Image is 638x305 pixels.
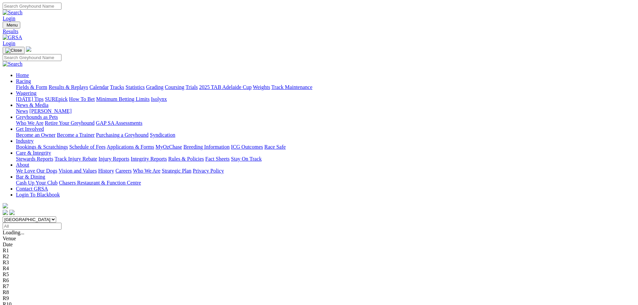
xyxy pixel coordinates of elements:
a: Track Injury Rebate [54,156,97,162]
div: Venue [3,236,635,242]
a: Statistics [126,84,145,90]
a: ICG Outcomes [231,144,263,150]
button: Toggle navigation [3,47,25,54]
a: Isolynx [151,96,167,102]
div: R3 [3,260,635,266]
a: Become an Owner [16,132,55,138]
a: Cash Up Your Club [16,180,57,186]
a: Privacy Policy [193,168,224,174]
input: Search [3,54,61,61]
img: logo-grsa-white.png [3,203,8,208]
div: R5 [3,271,635,277]
div: R7 [3,283,635,289]
a: Stay On Track [231,156,262,162]
img: GRSA [3,35,22,40]
a: Strategic Plan [162,168,191,174]
a: Rules & Policies [168,156,204,162]
a: Syndication [150,132,175,138]
div: Wagering [16,96,635,102]
a: Minimum Betting Limits [96,96,150,102]
a: Results [3,29,635,35]
a: SUREpick [45,96,67,102]
div: R2 [3,254,635,260]
div: R9 [3,295,635,301]
a: Tracks [110,84,124,90]
a: Vision and Values [58,168,97,174]
input: Select date [3,223,61,230]
div: Greyhounds as Pets [16,120,635,126]
div: Racing [16,84,635,90]
a: We Love Our Dogs [16,168,57,174]
a: Bar & Dining [16,174,45,180]
a: Coursing [165,84,184,90]
a: How To Bet [69,96,95,102]
a: Wagering [16,90,37,96]
input: Search [3,3,61,10]
a: Retire Your Greyhound [45,120,95,126]
img: Close [5,48,22,53]
a: Greyhounds as Pets [16,114,58,120]
a: News [16,108,28,114]
a: Racing [16,78,31,84]
a: History [98,168,114,174]
a: Calendar [89,84,109,90]
a: Login [3,16,15,21]
div: R8 [3,289,635,295]
div: News & Media [16,108,635,114]
button: Toggle navigation [3,22,20,29]
a: News & Media [16,102,49,108]
img: Search [3,10,23,16]
img: logo-grsa-white.png [26,46,31,52]
img: twitter.svg [9,210,15,215]
img: Search [3,61,23,67]
a: 2025 TAB Adelaide Cup [199,84,252,90]
a: MyOzChase [156,144,182,150]
div: Care & Integrity [16,156,635,162]
div: Get Involved [16,132,635,138]
a: Chasers Restaurant & Function Centre [59,180,141,186]
a: Weights [253,84,270,90]
span: Loading... [3,230,24,235]
div: R6 [3,277,635,283]
div: About [16,168,635,174]
a: Who We Are [133,168,160,174]
a: Results & Replays [49,84,88,90]
div: Industry [16,144,635,150]
a: [PERSON_NAME] [29,108,71,114]
a: Industry [16,138,34,144]
a: Home [16,72,29,78]
a: Care & Integrity [16,150,51,156]
a: Injury Reports [98,156,129,162]
a: GAP SA Assessments [96,120,143,126]
a: Grading [146,84,163,90]
a: Schedule of Fees [69,144,105,150]
span: Menu [7,23,18,28]
div: R1 [3,248,635,254]
div: Bar & Dining [16,180,635,186]
a: Contact GRSA [16,186,48,191]
a: Get Involved [16,126,44,132]
div: Date [3,242,635,248]
a: Careers [115,168,132,174]
a: Become a Trainer [57,132,95,138]
a: Login [3,40,15,46]
a: Applications & Forms [107,144,154,150]
a: Fact Sheets [205,156,230,162]
a: Who We Are [16,120,44,126]
a: Track Maintenance [271,84,312,90]
a: Stewards Reports [16,156,53,162]
a: Bookings & Scratchings [16,144,68,150]
a: Fields & Form [16,84,47,90]
a: Integrity Reports [131,156,167,162]
a: [DATE] Tips [16,96,44,102]
div: R4 [3,266,635,271]
img: facebook.svg [3,210,8,215]
a: About [16,162,29,168]
a: Race Safe [264,144,285,150]
a: Breeding Information [183,144,230,150]
a: Purchasing a Greyhound [96,132,149,138]
a: Trials [185,84,198,90]
a: Login To Blackbook [16,192,60,197]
